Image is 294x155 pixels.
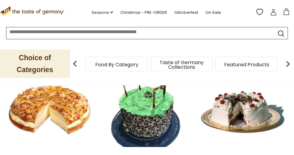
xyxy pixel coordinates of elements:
a: Christmas - PRE-ORDER [120,9,167,16]
a: Featured Products [224,62,269,67]
a: Oktoberfest [174,9,198,16]
a: Taste of Germany Collections [157,60,206,69]
img: next arrow [282,58,294,70]
img: previous arrow [69,58,81,70]
a: On Sale [205,9,221,16]
a: Food By Category [95,62,138,67]
a: Seasons [92,9,113,16]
